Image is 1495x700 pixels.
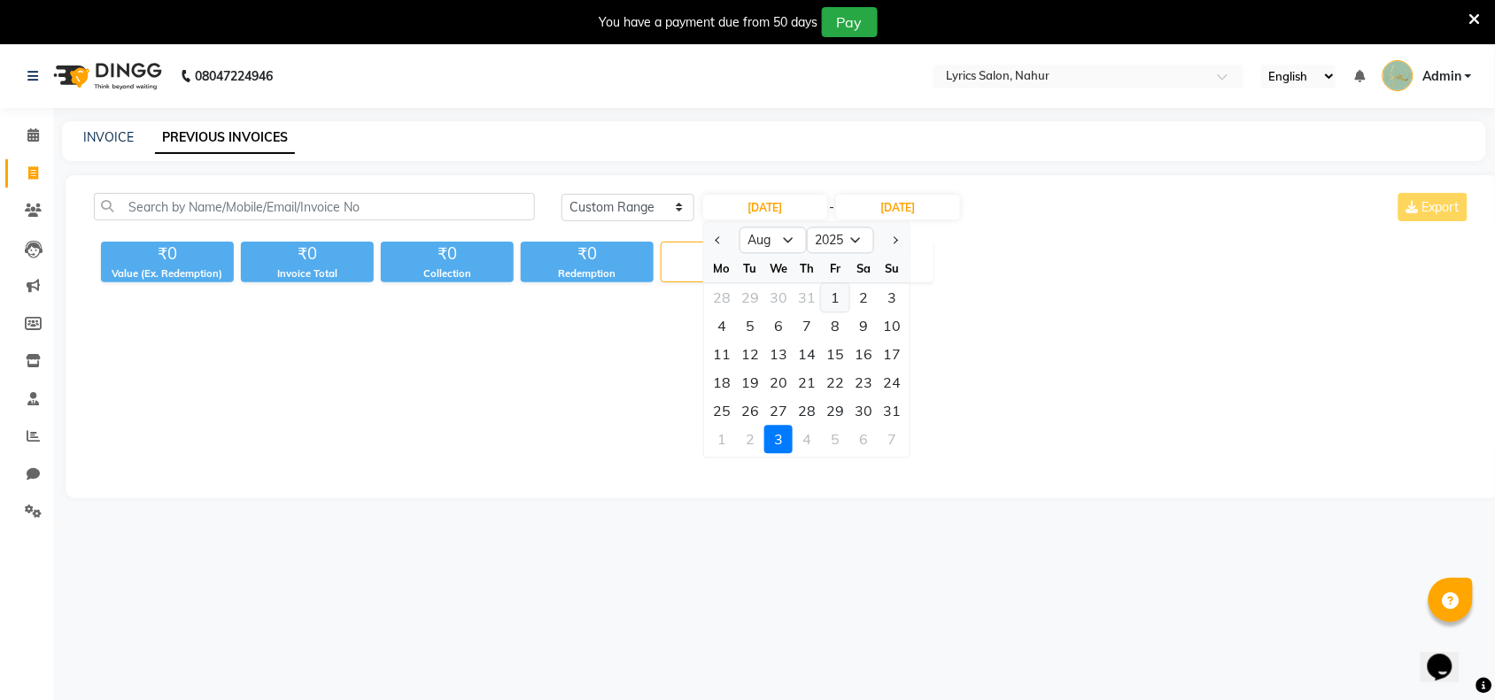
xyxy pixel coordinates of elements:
[821,426,849,454] div: Friday, September 5, 2025
[878,426,906,454] div: Sunday, September 7, 2025
[764,341,793,369] div: Wednesday, August 13, 2025
[821,397,849,426] div: 29
[662,267,793,282] div: Bills
[764,312,793,341] div: Wednesday, August 6, 2025
[764,369,793,397] div: Wednesday, August 20, 2025
[600,13,818,32] div: You have a payment due from 50 days
[807,227,874,254] select: Select year
[849,341,878,369] div: Saturday, August 16, 2025
[878,284,906,312] div: 3
[878,312,906,341] div: Sunday, August 10, 2025
[381,242,514,266] div: ₹0
[764,397,793,426] div: Wednesday, August 27, 2025
[793,397,821,426] div: Thursday, August 28, 2025
[764,312,793,341] div: 6
[821,255,849,283] div: Fr
[764,341,793,369] div: 13
[821,341,849,369] div: Friday, August 15, 2025
[45,51,167,101] img: logo
[793,341,821,369] div: Thursday, August 14, 2025
[521,266,654,281] div: Redemption
[793,312,821,341] div: 7
[793,284,821,312] div: 31
[793,255,821,283] div: Th
[736,341,764,369] div: 12
[821,397,849,426] div: Friday, August 29, 2025
[708,312,736,341] div: Monday, August 4, 2025
[793,369,821,397] div: Thursday, August 21, 2025
[708,255,736,283] div: Mo
[887,227,902,255] button: Next month
[878,369,906,397] div: 24
[822,7,878,37] button: Pay
[708,284,736,312] div: Monday, July 28, 2025
[878,397,906,426] div: 31
[764,284,793,312] div: Wednesday, July 30, 2025
[711,227,726,255] button: Previous month
[849,426,878,454] div: Saturday, September 6, 2025
[101,242,234,266] div: ₹0
[708,341,736,369] div: 11
[793,426,821,454] div: 4
[849,255,878,283] div: Sa
[821,312,849,341] div: 8
[703,195,827,219] input: Start Date
[736,369,764,397] div: 19
[878,284,906,312] div: Sunday, August 3, 2025
[878,341,906,369] div: 17
[241,242,374,266] div: ₹0
[878,397,906,426] div: Sunday, August 31, 2025
[764,426,793,454] div: Wednesday, September 3, 2025
[836,195,960,219] input: End Date
[155,122,295,154] a: PREVIOUS INVOICES
[849,312,878,341] div: 9
[849,369,878,397] div: 23
[829,198,834,217] span: -
[764,426,793,454] div: 3
[878,255,906,283] div: Su
[878,312,906,341] div: 10
[708,369,736,397] div: Monday, August 18, 2025
[793,397,821,426] div: 28
[736,397,764,426] div: 26
[793,312,821,341] div: Thursday, August 7, 2025
[736,312,764,341] div: Tuesday, August 5, 2025
[736,397,764,426] div: Tuesday, August 26, 2025
[764,369,793,397] div: 20
[736,426,764,454] div: 2
[708,426,736,454] div: 1
[793,284,821,312] div: Thursday, July 31, 2025
[849,284,878,312] div: Saturday, August 2, 2025
[764,255,793,283] div: We
[849,369,878,397] div: Saturday, August 23, 2025
[793,426,821,454] div: Thursday, September 4, 2025
[736,369,764,397] div: Tuesday, August 19, 2025
[94,304,1471,481] span: Empty list
[821,284,849,312] div: Friday, August 1, 2025
[83,129,134,145] a: INVOICE
[662,242,793,267] div: 0
[821,341,849,369] div: 15
[1422,67,1461,86] span: Admin
[878,426,906,454] div: 7
[849,284,878,312] div: 2
[708,312,736,341] div: 4
[878,341,906,369] div: Sunday, August 17, 2025
[736,284,764,312] div: 29
[849,397,878,426] div: 30
[764,284,793,312] div: 30
[708,369,736,397] div: 18
[195,51,273,101] b: 08047224946
[878,369,906,397] div: Sunday, August 24, 2025
[849,426,878,454] div: 6
[1421,629,1477,682] iframe: chat widget
[821,312,849,341] div: Friday, August 8, 2025
[381,266,514,281] div: Collection
[764,397,793,426] div: 27
[736,255,764,283] div: Tu
[849,397,878,426] div: Saturday, August 30, 2025
[821,369,849,397] div: Friday, August 22, 2025
[101,266,234,281] div: Value (Ex. Redemption)
[821,284,849,312] div: 1
[793,341,821,369] div: 14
